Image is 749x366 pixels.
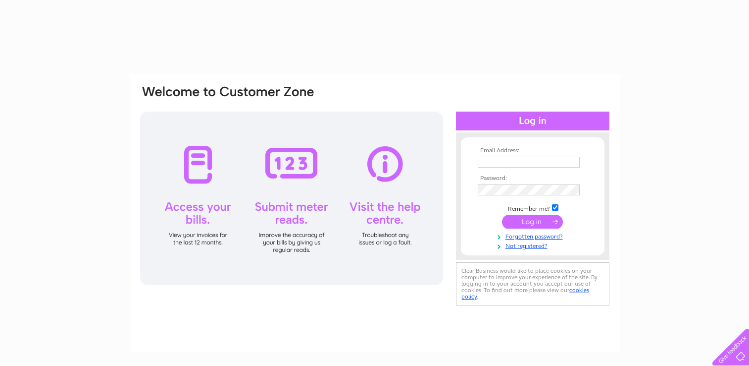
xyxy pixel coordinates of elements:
td: Remember me? [475,203,590,213]
a: cookies policy [461,287,589,300]
div: Clear Business would like to place cookies on your computer to improve your experience of the sit... [456,262,609,305]
a: Not registered? [478,241,590,250]
th: Email Address: [475,147,590,154]
input: Submit [502,215,563,229]
a: Forgotten password? [478,231,590,241]
th: Password: [475,175,590,182]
